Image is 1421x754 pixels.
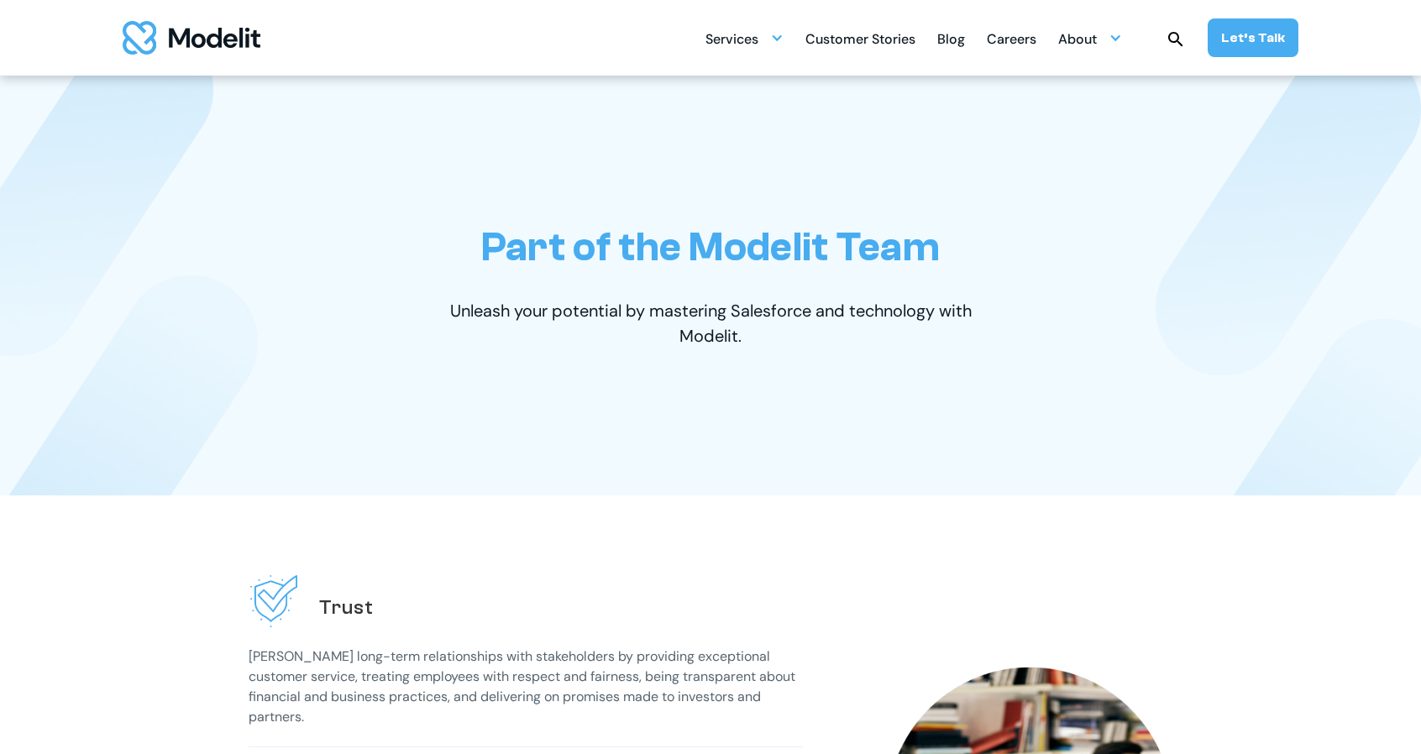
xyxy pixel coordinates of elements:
[1221,29,1285,47] div: Let’s Talk
[1058,22,1122,55] div: About
[805,22,915,55] a: Customer Stories
[987,22,1036,55] a: Careers
[1208,18,1298,57] a: Let’s Talk
[705,22,784,55] div: Services
[481,223,940,271] h1: Part of the Modelit Team
[805,24,915,57] div: Customer Stories
[937,22,965,55] a: Blog
[1058,24,1097,57] div: About
[123,21,260,55] img: modelit logo
[937,24,965,57] div: Blog
[705,24,758,57] div: Services
[249,647,803,727] p: [PERSON_NAME] long-term relationships with stakeholders by providing exceptional customer service...
[987,24,1036,57] div: Careers
[123,21,260,55] a: home
[319,594,374,620] h2: Trust
[421,298,1000,348] p: Unleash your potential by mastering Salesforce and technology with Modelit.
